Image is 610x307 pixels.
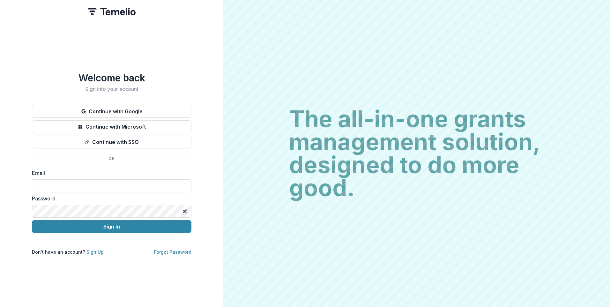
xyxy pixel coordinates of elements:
a: Forgot Password [154,249,191,255]
button: Continue with SSO [32,136,191,148]
button: Continue with Google [32,105,191,118]
p: Don't have an account? [32,249,104,255]
img: Temelio [88,8,136,15]
button: Toggle password visibility [180,206,190,216]
button: Sign In [32,220,191,233]
button: Continue with Microsoft [32,120,191,133]
label: Email [32,169,188,177]
label: Password [32,195,188,202]
h1: Welcome back [32,72,191,84]
h2: Sign into your account [32,86,191,92]
a: Sign Up [86,249,104,255]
